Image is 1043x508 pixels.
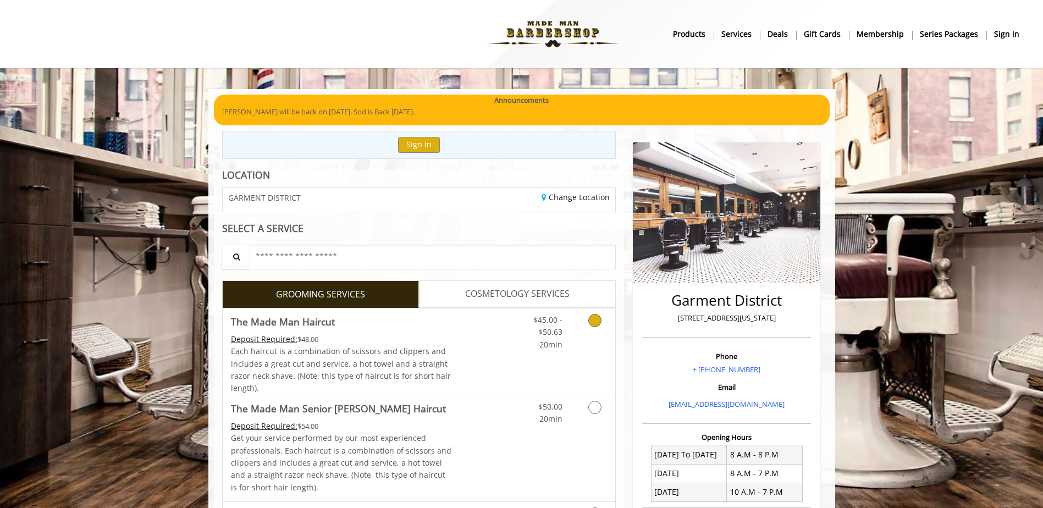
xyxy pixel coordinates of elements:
b: gift cards [804,28,841,40]
h3: Opening Hours [642,433,811,441]
a: ServicesServices [714,26,760,42]
a: Change Location [542,192,610,202]
b: Series packages [920,28,978,40]
a: + [PHONE_NUMBER] [693,365,760,374]
b: Services [721,28,752,40]
b: The Made Man Senior [PERSON_NAME] Haircut [231,401,446,416]
td: 8 A.M - 7 P.M [727,464,803,483]
td: [DATE] [651,483,727,501]
span: COSMETOLOGY SERVICES [465,287,570,301]
span: This service needs some Advance to be paid before we block your appointment [231,421,297,431]
a: Productsproducts [665,26,714,42]
div: SELECT A SERVICE [222,223,616,234]
span: 20min [539,413,562,424]
span: GROOMING SERVICES [276,288,365,302]
span: 20min [539,339,562,350]
div: $54.00 [231,420,452,432]
span: This service needs some Advance to be paid before we block your appointment [231,334,297,344]
a: sign insign in [986,26,1027,42]
b: The Made Man Haircut [231,314,335,329]
a: Series packagesSeries packages [912,26,986,42]
td: [DATE] [651,464,727,483]
b: Membership [857,28,904,40]
a: Gift cardsgift cards [796,26,849,42]
div: $48.00 [231,333,452,345]
a: [EMAIL_ADDRESS][DOMAIN_NAME] [669,399,785,409]
h3: Email [645,383,808,391]
td: [DATE] To [DATE] [651,445,727,464]
span: Each haircut is a combination of scissors and clippers and includes a great cut and service, a ho... [231,346,451,393]
h3: Phone [645,352,808,360]
button: Service Search [222,245,250,269]
td: 10 A.M - 7 P.M [727,483,803,501]
span: $45.00 - $50.63 [533,314,562,337]
p: Get your service performed by our most experienced professionals. Each haircut is a combination o... [231,432,452,494]
p: [PERSON_NAME] will be back on [DATE]. Sod is Back [DATE]. [222,106,821,118]
b: LOCATION [222,168,270,181]
span: $50.00 [538,401,562,412]
button: Sign In [398,137,440,153]
b: Announcements [494,95,549,106]
b: sign in [994,28,1019,40]
img: Made Man Barbershop logo [477,4,628,64]
a: MembershipMembership [849,26,912,42]
b: Deals [768,28,788,40]
td: 8 A.M - 8 P.M [727,445,803,464]
a: DealsDeals [760,26,796,42]
b: products [673,28,705,40]
span: GARMENT DISTRICT [228,194,301,202]
h2: Garment District [645,292,808,308]
p: [STREET_ADDRESS][US_STATE] [645,312,808,324]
